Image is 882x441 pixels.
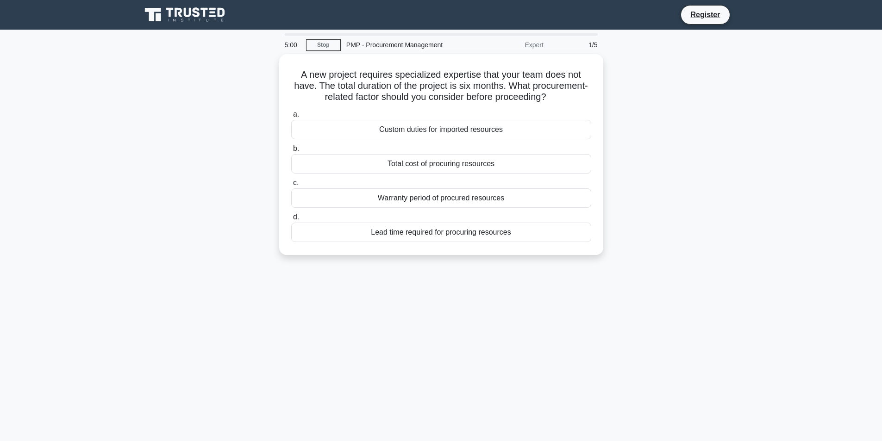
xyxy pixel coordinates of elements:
[549,36,603,54] div: 1/5
[306,39,341,51] a: Stop
[293,144,299,152] span: b.
[341,36,468,54] div: PMP - Procurement Management
[468,36,549,54] div: Expert
[291,154,591,174] div: Total cost of procuring resources
[293,213,299,221] span: d.
[279,36,306,54] div: 5:00
[291,188,591,208] div: Warranty period of procured resources
[290,69,592,103] h5: A new project requires specialized expertise that your team does not have. The total duration of ...
[293,110,299,118] span: a.
[291,120,591,139] div: Custom duties for imported resources
[293,179,299,186] span: c.
[291,223,591,242] div: Lead time required for procuring resources
[685,9,726,20] a: Register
